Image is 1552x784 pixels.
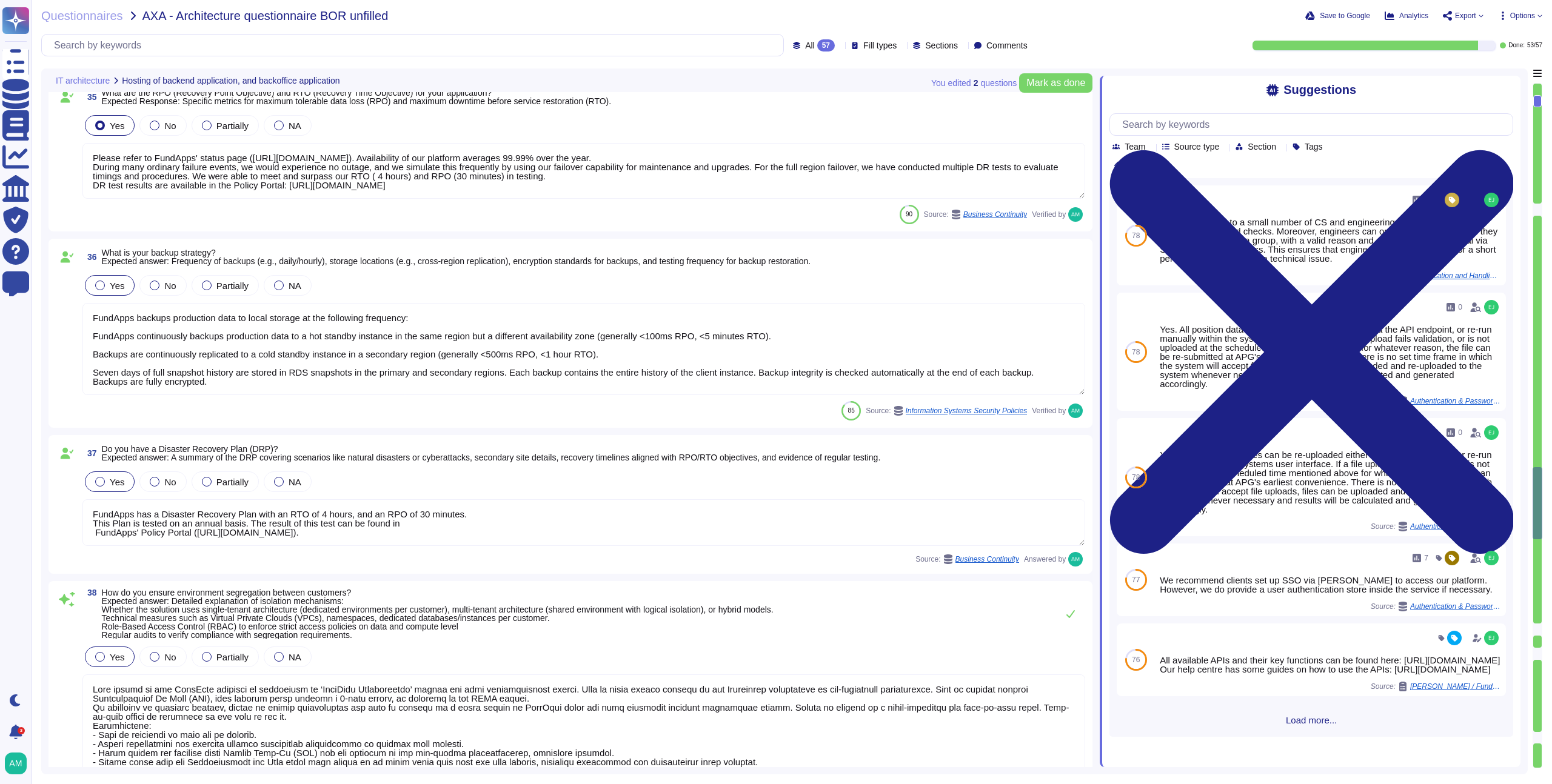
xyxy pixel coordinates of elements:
span: Yes [110,652,124,662]
span: Source: [924,210,1028,219]
span: 38 [82,588,97,597]
b: 2 [974,79,978,87]
span: Business Continuity [963,211,1027,218]
span: Do you have a Disaster Recovery Plan (DRP)? Expected answer: A summary of the DRP covering scenar... [102,444,881,462]
input: Search by keywords [1116,114,1513,135]
span: 37 [82,449,97,457]
span: AXA - Architecture questionnaire BOR unfilled [142,10,389,22]
img: user [1484,193,1499,207]
span: No [164,281,176,291]
span: You edited question s [931,79,1017,87]
span: No [164,121,176,131]
span: Source: [1371,682,1501,691]
span: 85 [848,407,855,414]
span: Done: [1508,42,1525,48]
span: Analytics [1399,12,1428,19]
input: Search by keywords [48,35,783,56]
span: Answered by [1024,556,1066,563]
span: NA [289,121,301,131]
img: user [1068,404,1083,418]
span: What is your backup strategy? Expected answer: Frequency of backups (e.g., daily/hourly), storage... [102,248,811,266]
span: Comments [986,41,1028,50]
span: 35 [82,93,97,101]
span: Fill types [863,41,897,50]
img: user [1068,207,1083,222]
span: Verified by [1032,407,1066,414]
button: Save to Google [1305,11,1370,21]
span: NA [289,281,301,291]
span: Save to Google [1320,12,1370,19]
button: Analytics [1385,11,1428,21]
img: user [1484,551,1499,565]
span: NA [289,477,301,487]
span: 78 [1132,348,1140,356]
img: user [1484,631,1499,645]
textarea: FundApps backups production data to local storage at the following frequency: FundApps continuous... [82,303,1085,395]
span: All [805,41,815,50]
span: Source: [866,406,1027,416]
img: user [5,752,27,774]
span: Partially [216,121,249,131]
span: Verified by [1032,211,1066,218]
span: 90 [906,211,912,218]
span: 78 [1132,474,1140,481]
span: What are the RPO (Recovery Point Objective) and RTO (Recovery Time Objective) for your applicatio... [102,88,612,106]
textarea: FundApps has a Disaster Recovery Plan with an RTO of 4 hours, and an RPO of 30 minutes. This Plan... [82,499,1085,546]
span: Information Systems Security Policies [906,407,1028,414]
img: user [1484,425,1499,440]
div: 57 [817,39,835,51]
span: NA [289,652,301,662]
span: How do you ensure environment segregation between customers? Expected answer: Detailed explanatio... [102,588,774,640]
span: Yes [110,281,124,291]
textarea: Please refer to FundApps' status page ([URL][DOMAIN_NAME]). Availability of our platform averages... [82,143,1085,199]
span: Partially [216,477,249,487]
div: All available APIs and their key functions can be found here: [URL][DOMAIN_NAME] Our help centre ... [1160,656,1501,674]
img: user [1484,300,1499,314]
span: Sections [925,41,958,50]
span: Source: [915,554,1019,564]
span: 77 [1132,576,1140,583]
span: 78 [1132,232,1140,239]
span: Load more... [1109,716,1513,725]
img: user [1068,552,1083,566]
span: Options [1510,12,1535,19]
span: No [164,477,176,487]
div: 3 [18,727,25,734]
span: 76 [1132,656,1140,663]
span: Partially [216,281,249,291]
span: Yes [110,477,124,487]
span: Business Continuity [955,556,1019,563]
span: Export [1455,12,1476,19]
span: Hosting of backend application, and backoffice application [122,76,339,85]
span: No [164,652,176,662]
span: [PERSON_NAME] / FundApps HighCritical Core SIG New [DATE] [1410,683,1501,690]
span: 36 [82,253,97,261]
span: Mark as done [1026,78,1085,88]
button: user [2,750,35,777]
span: 53 / 57 [1527,42,1542,48]
span: Questionnaires [41,10,123,22]
span: Yes [110,121,124,131]
span: Partially [216,652,249,662]
span: IT architecture [56,76,110,85]
button: Mark as done [1019,73,1092,93]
